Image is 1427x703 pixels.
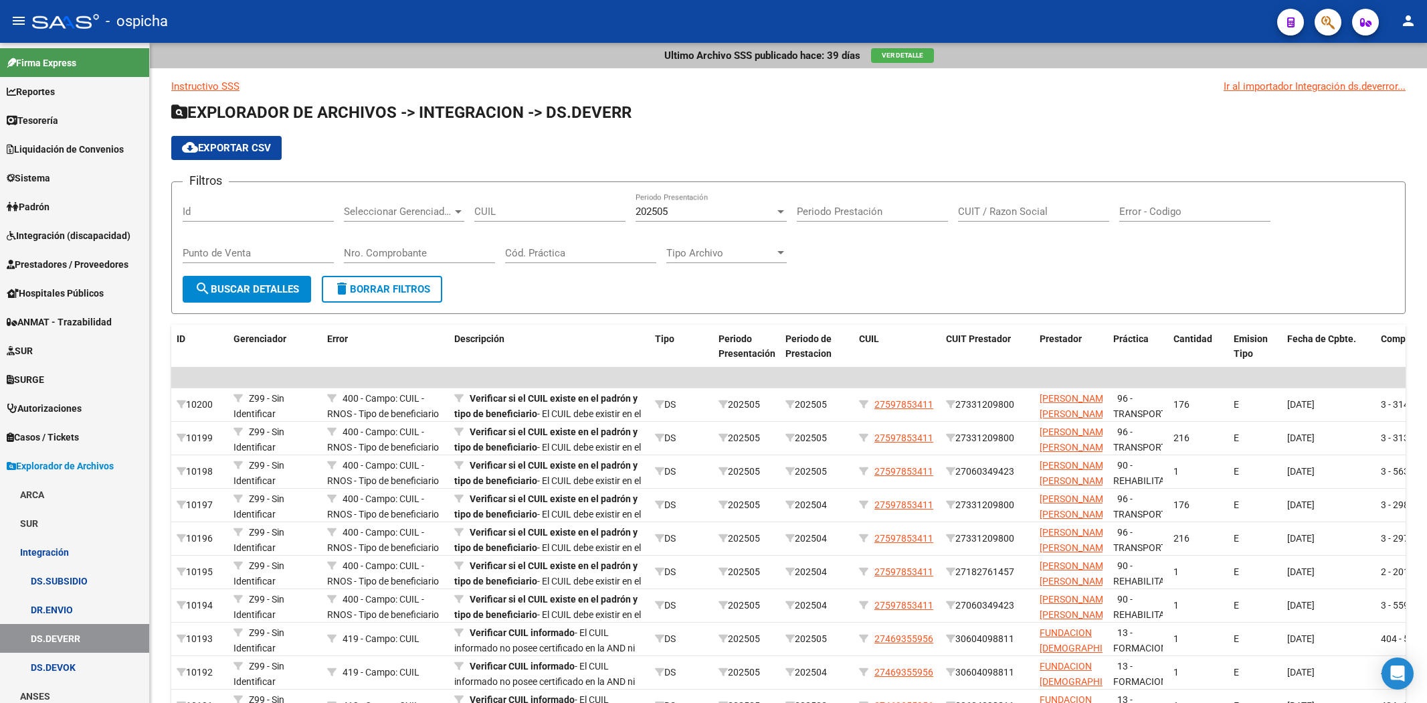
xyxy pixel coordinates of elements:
datatable-header-cell: CUIT Prestador [941,325,1034,369]
span: [PERSON_NAME] [PERSON_NAME] [1040,594,1111,620]
span: [PERSON_NAME] [PERSON_NAME] [1040,426,1111,453]
datatable-header-cell: Periodo de Prestacion [780,325,854,369]
strong: Verificar CUIL informado [470,627,575,638]
span: Z99 - Sin Identificar [233,493,284,520]
span: 202505 [636,206,668,218]
span: Periodo de Prestacion [785,333,832,360]
div: 202505 [719,598,775,613]
span: 27469355956 [874,633,933,644]
datatable-header-cell: ID [171,325,228,369]
button: Exportar CSV [171,136,282,160]
span: 96 - TRANSPORTE (KM) [1113,426,1171,468]
span: 400 - Campo: CUIL - RNOS - Tipo de beneficiario [327,460,439,486]
div: 202505 [719,464,775,479]
div: Ir al importador Integración ds.deverror... [1224,79,1406,94]
span: [PERSON_NAME] [PERSON_NAME] [1040,393,1111,419]
datatable-header-cell: CUIL [854,325,941,369]
span: 400 - Campo: CUIL - RNOS - Tipo de beneficiario [327,560,439,587]
span: Reportes [7,84,55,99]
span: [PERSON_NAME] [PERSON_NAME] [1040,560,1111,587]
mat-icon: cloud_download [182,139,198,155]
span: SUR [7,343,33,358]
mat-icon: menu [11,13,27,29]
span: 400 - Campo: CUIL - RNOS - Tipo de beneficiario [327,393,439,419]
datatable-header-cell: Prestador [1034,325,1108,369]
span: Tesorería [7,113,58,128]
a: Instructivo SSS [171,80,240,92]
datatable-header-cell: Práctica [1108,325,1168,369]
datatable-header-cell: Periodo Presentación [713,325,780,369]
span: 400 - Campo: CUIL - RNOS - Tipo de beneficiario [327,493,439,520]
span: - El CUIL debe existir en el padrón de la Obra Social, y no debe ser del tipo beneficiario adhere... [454,460,641,532]
span: [DATE] [1287,566,1315,577]
div: 27060349423 [946,464,1029,479]
button: Buscar Detalles [183,276,311,303]
span: 400 - Campo: CUIL - RNOS - Tipo de beneficiario [327,527,439,553]
div: 10196 [177,531,223,546]
span: 27469355956 [874,667,933,678]
button: Borrar Filtros [322,276,442,303]
span: Prestador [1040,333,1082,344]
span: - El CUIL debe existir en el padrón de la Obra Social, y no debe ser del tipo beneficiario adhere... [454,426,641,498]
span: Cantidad [1173,333,1212,344]
span: [PERSON_NAME] [PERSON_NAME] [1040,493,1111,520]
span: - ospicha [106,7,168,36]
mat-icon: delete [334,281,350,297]
datatable-header-cell: Error [322,325,449,369]
span: Z99 - Sin Identificar [233,460,284,486]
div: DS [655,464,708,479]
div: DS [655,497,708,513]
div: 202505 [719,397,775,412]
span: 419 - Campo: CUIL [343,667,419,678]
div: 202505 [719,531,775,546]
div: 10192 [177,665,223,680]
span: ID [177,333,185,344]
span: Z99 - Sin Identificar [233,560,284,587]
span: CUIT Prestador [946,333,1011,344]
div: 202504 [785,531,848,546]
div: 27182761457 [946,564,1029,580]
div: 202505 [719,564,775,580]
span: Descripción [454,333,504,344]
div: 10193 [177,631,223,647]
button: Ver Detalle [871,48,934,63]
strong: Verificar si el CUIL existe en el padrón y tipo de beneficiario [454,527,638,553]
strong: Verificar si el CUIL existe en el padrón y tipo de beneficiario [454,393,638,419]
div: 30604098811 [946,631,1029,647]
span: 216 [1173,433,1190,443]
span: [DATE] [1287,600,1315,611]
span: 27597853411 [874,566,933,577]
div: 202504 [785,665,848,680]
div: 202505 [785,431,848,446]
span: Prestadores / Proveedores [7,257,128,272]
div: 27331209800 [946,497,1029,513]
strong: Verificar si el CUIL existe en el padrón y tipo de beneficiario [454,560,638,587]
span: Error [327,333,348,344]
div: 10199 [177,431,223,446]
span: ANMAT - Trazabilidad [7,315,112,329]
span: Z99 - Sin Identificar [233,527,284,553]
span: [DATE] [1287,466,1315,477]
span: Autorizaciones [7,401,82,416]
div: 27331209800 [946,531,1029,546]
span: E [1234,633,1239,644]
span: [DATE] [1287,499,1315,510]
span: [DATE] [1287,633,1315,644]
span: Exportar CSV [182,142,271,154]
div: Open Intercom Messenger [1382,657,1414,690]
span: E [1234,600,1239,611]
datatable-header-cell: Emision Tipo [1228,325,1282,369]
div: 202505 [785,631,848,647]
span: EXPLORADOR DE ARCHIVOS -> INTEGRACION -> DS.DEVERR [171,103,632,122]
div: 27331209800 [946,397,1029,412]
div: DS [655,431,708,446]
span: 96 - TRANSPORTE (KM) [1113,393,1171,435]
datatable-header-cell: Descripción [449,325,650,369]
span: [DATE] [1287,433,1315,443]
span: FUNDACION [DEMOGRAPHIC_DATA] [PERSON_NAME] [1040,627,1137,669]
div: DS [655,397,708,412]
span: 27597853411 [874,433,933,443]
span: 400 - Campo: CUIL - RNOS - Tipo de beneficiario [327,426,439,453]
strong: Verificar CUIL informado [470,661,575,672]
div: 27060349423 [946,598,1029,613]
